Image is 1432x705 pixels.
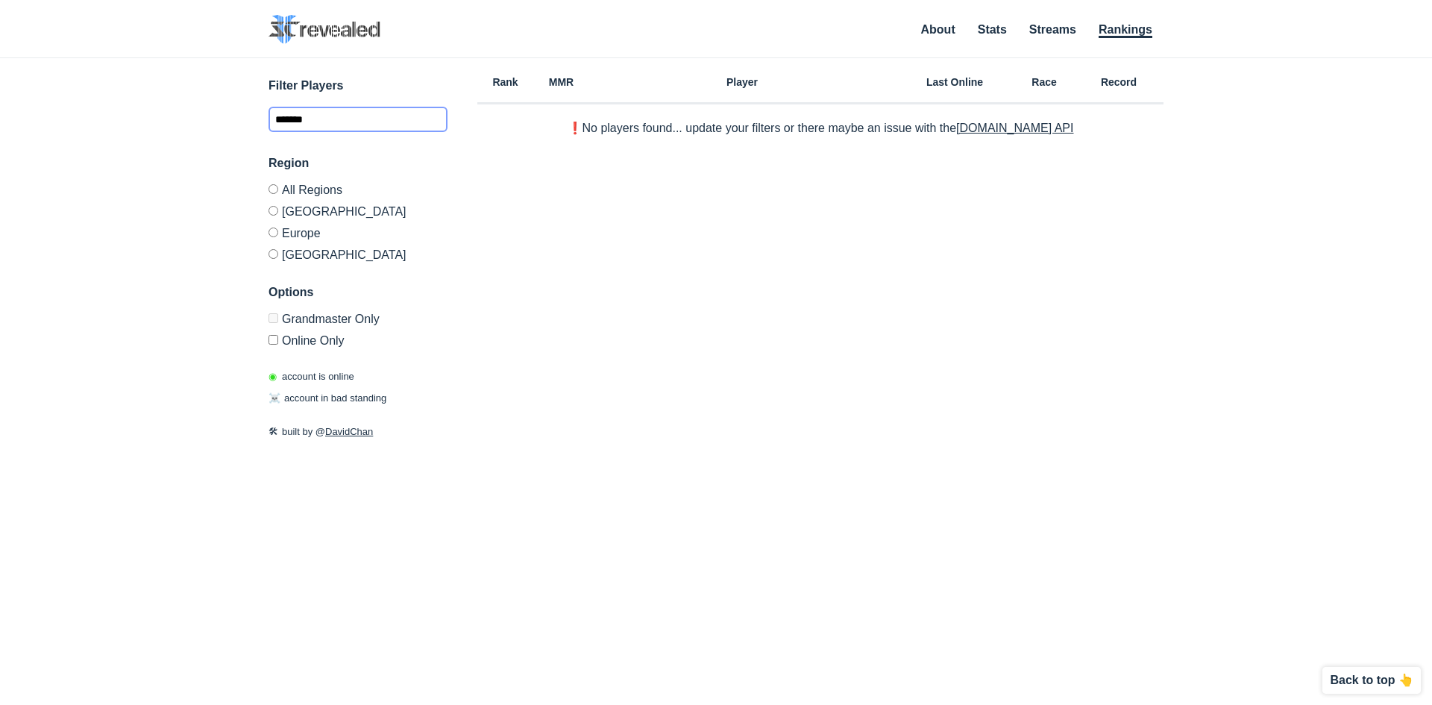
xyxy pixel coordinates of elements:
h6: Last Online [895,77,1014,87]
label: [GEOGRAPHIC_DATA] [268,243,447,261]
span: ◉ [268,371,277,382]
img: SC2 Revealed [268,15,380,44]
a: Rankings [1099,23,1152,38]
h3: Filter Players [268,77,447,95]
input: [GEOGRAPHIC_DATA] [268,206,278,216]
label: Europe [268,222,447,243]
label: [GEOGRAPHIC_DATA] [268,200,447,222]
span: ☠️ [268,392,280,404]
a: DavidChan [325,426,373,437]
input: Europe [268,228,278,237]
h3: Options [268,283,447,301]
h6: Player [589,77,895,87]
input: All Regions [268,184,278,194]
p: built by @ [268,424,447,439]
label: Only show accounts currently laddering [268,329,447,347]
input: Grandmaster Only [268,313,278,323]
a: Streams [1029,23,1076,36]
input: Online Only [268,335,278,345]
h6: MMR [533,77,589,87]
h6: Race [1014,77,1074,87]
p: account is online [268,369,354,384]
input: [GEOGRAPHIC_DATA] [268,249,278,259]
a: [DOMAIN_NAME] API [956,122,1073,134]
a: Stats [978,23,1007,36]
h6: Record [1074,77,1163,87]
p: Back to top 👆 [1330,674,1413,686]
h6: Rank [477,77,533,87]
h3: Region [268,154,447,172]
p: account in bad standing [268,391,386,406]
span: 🛠 [268,426,278,437]
label: Only Show accounts currently in Grandmaster [268,313,447,329]
p: ❗️No players found... update your filters or there maybe an issue with the [568,122,1074,134]
label: All Regions [268,184,447,200]
a: About [921,23,955,36]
